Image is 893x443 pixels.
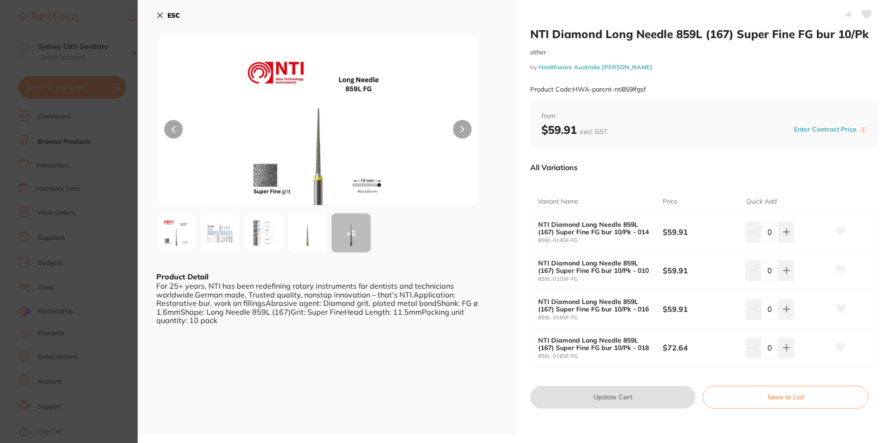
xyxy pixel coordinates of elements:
[160,216,193,250] img: anBn
[538,221,650,236] b: NTI Diamond Long Needle 859L (167) Super Fine FG bur 10/Pk - 014
[538,276,663,282] small: 859L-010SF-FG
[746,197,777,206] p: Quick Add
[247,216,280,250] img: dF8xNC5qcGc
[538,259,650,274] b: NTI Diamond Long Needle 859L (167) Super Fine FG bur 10/Pk - 010
[167,11,180,20] b: ESC
[663,265,738,276] b: $59.91
[332,213,371,252] div: + 2
[291,216,324,250] img: ZmcuanBn
[538,238,663,244] small: 859L-014SF-FG
[530,27,878,41] h2: NTI Diamond Long Needle 859L (167) Super Fine FG bur 10/Pk
[538,337,650,351] b: NTI Diamond Long Needle 859L (167) Super Fine FG bur 10/Pk - 018
[221,58,415,205] img: anBn
[331,213,371,253] button: +2
[791,125,860,134] button: Enter Contract Price
[530,163,578,172] p: All Variations
[860,126,867,133] label: i
[703,386,868,408] button: Save to List
[538,353,663,359] small: 859L-018SF-FG
[530,64,878,71] small: by
[538,298,650,313] b: NTI Diamond Long Needle 859L (167) Super Fine FG bur 10/Pk - 016
[541,112,867,121] span: from
[156,282,497,324] div: For 25+ years, NTI has been redefining rotary instruments for dentists and technicians worldwide....
[580,127,607,136] span: excl. GST
[156,7,180,23] button: ESC
[538,315,663,321] small: 859L-016SF-FG
[663,227,738,237] b: $59.91
[541,123,607,137] b: $59.91
[530,48,878,56] small: other
[530,386,695,408] button: Update Cart
[530,86,646,93] small: Product Code: HWA-parent-nti859lfgsf
[663,304,738,314] b: $59.91
[663,343,738,353] b: $72.64
[156,272,208,281] b: Product Detail
[203,216,237,250] img: MS5qcGc
[539,63,653,71] a: Healthware Australia [PERSON_NAME]
[538,197,579,206] p: Variant Name
[663,197,678,206] p: Price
